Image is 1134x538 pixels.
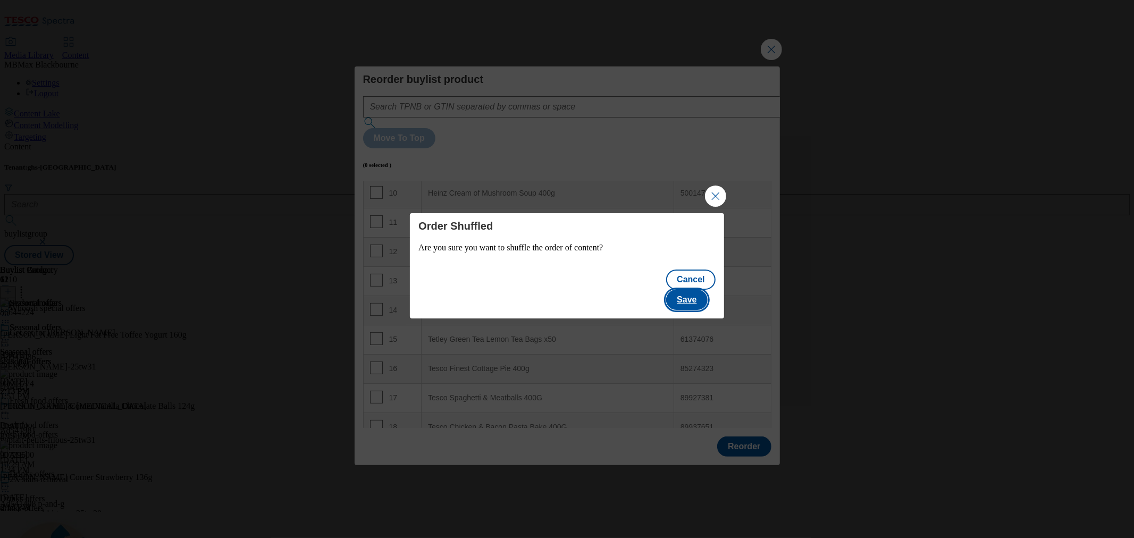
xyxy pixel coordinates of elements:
h4: Order Shuffled [418,220,716,232]
button: Save [666,290,707,310]
div: Modal [410,213,724,318]
p: Are you sure you want to shuffle the order of content? [418,243,716,253]
button: Close Modal [705,186,726,207]
button: Cancel [666,270,715,290]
